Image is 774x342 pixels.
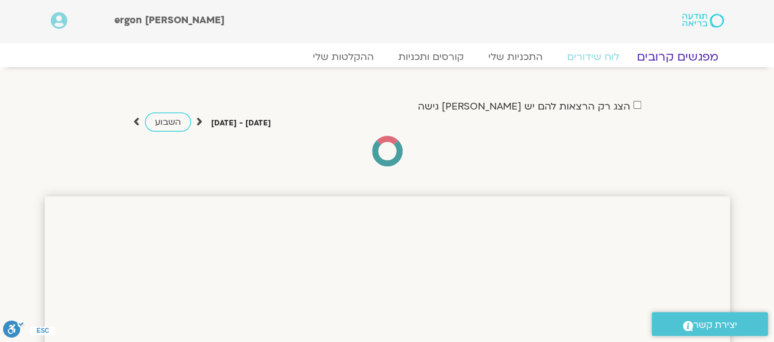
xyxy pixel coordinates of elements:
[693,317,737,333] span: יצירת קשר
[211,117,271,130] p: [DATE] - [DATE]
[622,50,732,64] a: מפגשים קרובים
[418,101,630,112] label: הצג רק הרצאות להם יש [PERSON_NAME] גישה
[114,13,225,27] span: [PERSON_NAME] ergon
[555,51,631,63] a: לוח שידורים
[300,51,386,63] a: ההקלטות שלי
[386,51,476,63] a: קורסים ותכניות
[476,51,555,63] a: התכניות שלי
[155,116,181,128] span: השבוע
[145,113,191,132] a: השבוע
[51,51,724,63] nav: Menu
[652,312,768,336] a: יצירת קשר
